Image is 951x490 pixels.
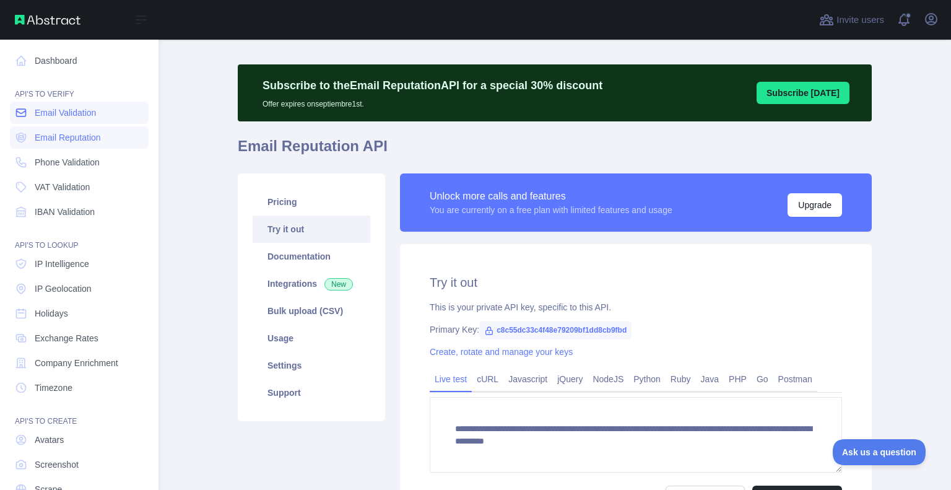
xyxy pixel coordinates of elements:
[10,50,149,72] a: Dashboard
[10,377,149,399] a: Timezone
[35,107,96,119] span: Email Validation
[35,458,79,471] span: Screenshot
[628,369,666,389] a: Python
[35,206,95,218] span: IBAN Validation
[10,278,149,300] a: IP Geolocation
[666,369,696,389] a: Ruby
[35,181,90,193] span: VAT Validation
[10,102,149,124] a: Email Validation
[10,176,149,198] a: VAT Validation
[472,369,503,389] a: cURL
[588,369,628,389] a: NodeJS
[253,270,370,297] a: Integrations New
[15,15,80,25] img: Abstract API
[817,10,887,30] button: Invite users
[253,379,370,406] a: Support
[10,453,149,476] a: Screenshot
[503,369,552,389] a: Javascript
[35,307,68,320] span: Holidays
[263,77,602,94] p: Subscribe to the Email Reputation API for a special 30 % discount
[833,439,926,465] iframe: Toggle Customer Support
[479,321,632,339] span: c8c55dc33c4f48e79209bf1dd8cb9fbd
[238,136,872,166] h1: Email Reputation API
[35,131,101,144] span: Email Reputation
[10,126,149,149] a: Email Reputation
[10,327,149,349] a: Exchange Rates
[10,201,149,223] a: IBAN Validation
[253,352,370,379] a: Settings
[263,94,602,109] p: Offer expires on septiembre 1st.
[324,278,353,291] span: New
[788,193,842,217] button: Upgrade
[836,13,884,27] span: Invite users
[724,369,752,389] a: PHP
[10,253,149,275] a: IP Intelligence
[35,156,100,168] span: Phone Validation
[773,369,817,389] a: Postman
[696,369,724,389] a: Java
[35,357,118,369] span: Company Enrichment
[752,369,773,389] a: Go
[253,243,370,270] a: Documentation
[430,369,472,389] a: Live test
[253,297,370,325] a: Bulk upload (CSV)
[35,332,98,344] span: Exchange Rates
[10,151,149,173] a: Phone Validation
[757,82,849,104] button: Subscribe [DATE]
[430,323,842,336] div: Primary Key:
[430,204,672,216] div: You are currently on a free plan with limited features and usage
[253,216,370,243] a: Try it out
[10,302,149,325] a: Holidays
[10,429,149,451] a: Avatars
[35,258,89,270] span: IP Intelligence
[552,369,588,389] a: jQuery
[35,382,72,394] span: Timezone
[253,325,370,352] a: Usage
[430,347,573,357] a: Create, rotate and manage your keys
[35,434,64,446] span: Avatars
[10,401,149,426] div: API'S TO CREATE
[430,301,842,313] div: This is your private API key, specific to this API.
[10,225,149,250] div: API'S TO LOOKUP
[430,274,842,291] h2: Try it out
[253,188,370,216] a: Pricing
[35,282,92,295] span: IP Geolocation
[430,189,672,204] div: Unlock more calls and features
[10,74,149,99] div: API'S TO VERIFY
[10,352,149,374] a: Company Enrichment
